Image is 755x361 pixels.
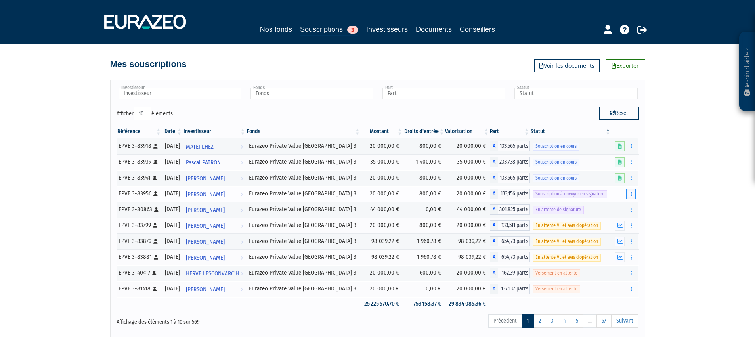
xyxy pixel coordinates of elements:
[490,204,530,215] div: A - Eurazeo Private Value Europe 3
[490,157,498,167] span: A
[240,155,243,170] i: Voir l'investisseur
[186,187,225,202] span: [PERSON_NAME]
[490,220,530,231] div: A - Eurazeo Private Value Europe 3
[240,187,243,202] i: Voir l'investisseur
[164,237,180,245] div: [DATE]
[533,269,580,277] span: Versement en attente
[361,125,403,138] th: Montant: activer pour trier la colonne par ordre croissant
[416,24,452,35] a: Documents
[186,155,221,170] span: Pascal PATRON
[119,237,159,245] div: EPVE 3-83879
[403,233,445,249] td: 1 960,78 €
[533,314,546,328] a: 2
[558,314,571,328] a: 4
[119,142,159,150] div: EPVE 3-83918
[153,191,158,196] i: [Français] Personne physique
[445,186,490,202] td: 20 000,00 €
[249,205,358,214] div: Eurazeo Private Value [GEOGRAPHIC_DATA] 3
[533,174,579,182] span: Souscription en cours
[183,138,246,154] a: MATEI LHEZ
[490,125,530,138] th: Part: activer pour trier la colonne par ordre croissant
[240,250,243,265] i: Voir l'investisseur
[153,239,158,244] i: [Français] Personne physique
[490,189,498,199] span: A
[249,269,358,277] div: Eurazeo Private Value [GEOGRAPHIC_DATA] 3
[498,220,530,231] span: 133,511 parts
[183,154,246,170] a: Pascal PATRON
[490,173,498,183] span: A
[490,141,498,151] span: A
[403,170,445,186] td: 800,00 €
[498,173,530,183] span: 133,565 parts
[249,158,358,166] div: Eurazeo Private Value [GEOGRAPHIC_DATA] 3
[498,141,530,151] span: 133,565 parts
[186,282,225,297] span: [PERSON_NAME]
[153,176,157,180] i: [Français] Personne physique
[403,265,445,281] td: 600,00 €
[361,170,403,186] td: 20 000,00 €
[300,24,358,36] a: Souscriptions3
[490,268,530,278] div: A - Eurazeo Private Value Europe 3
[530,125,611,138] th: Statut : activer pour trier la colonne par ordre d&eacute;croissant
[606,59,645,72] a: Exporter
[249,285,358,293] div: Eurazeo Private Value [GEOGRAPHIC_DATA] 3
[117,125,162,138] th: Référence : activer pour trier la colonne par ordre croissant
[498,252,530,262] span: 654,73 parts
[186,250,225,265] span: [PERSON_NAME]
[117,107,173,120] label: Afficher éléments
[104,15,186,29] img: 1732889491-logotype_eurazeo_blanc_rvb.png
[240,203,243,218] i: Voir l'investisseur
[403,218,445,233] td: 800,00 €
[183,125,246,138] th: Investisseur: activer pour trier la colonne par ordre croissant
[249,237,358,245] div: Eurazeo Private Value [GEOGRAPHIC_DATA] 3
[361,154,403,170] td: 35 000,00 €
[154,255,158,260] i: [Français] Personne physique
[490,268,498,278] span: A
[533,238,601,245] span: En attente VL et avis d'opération
[445,281,490,297] td: 20 000,00 €
[546,314,558,328] a: 3
[490,220,498,231] span: A
[490,284,530,294] div: A - Eurazeo Private Value Europe 3
[743,36,752,107] p: Besoin d'aide ?
[445,297,490,311] td: 29 834 085,36 €
[571,314,583,328] a: 5
[533,159,579,166] span: Souscription en cours
[183,186,246,202] a: [PERSON_NAME]
[445,233,490,249] td: 98 039,22 €
[361,297,403,311] td: 25 225 570,70 €
[498,189,530,199] span: 133,156 parts
[533,285,580,293] span: Versement en attente
[162,125,183,138] th: Date: activer pour trier la colonne par ordre croissant
[490,141,530,151] div: A - Eurazeo Private Value Europe 3
[183,202,246,218] a: [PERSON_NAME]
[119,253,159,261] div: EPVE 3-83881
[240,235,243,249] i: Voir l'investisseur
[445,249,490,265] td: 98 039,22 €
[403,281,445,297] td: 0,00 €
[249,174,358,182] div: Eurazeo Private Value [GEOGRAPHIC_DATA] 3
[119,189,159,198] div: EPVE 3-83956
[361,233,403,249] td: 98 039,22 €
[119,174,159,182] div: EPVE 3-83941
[240,282,243,297] i: Voir l'investisseur
[445,218,490,233] td: 20 000,00 €
[186,219,225,233] span: [PERSON_NAME]
[361,218,403,233] td: 20 000,00 €
[183,170,246,186] a: [PERSON_NAME]
[490,236,498,246] span: A
[183,233,246,249] a: [PERSON_NAME]
[361,281,403,297] td: 20 000,00 €
[361,138,403,154] td: 20 000,00 €
[119,285,159,293] div: EPVE 3-81418
[533,206,584,214] span: En attente de signature
[445,154,490,170] td: 35 000,00 €
[490,252,498,262] span: A
[361,249,403,265] td: 98 039,22 €
[154,207,159,212] i: [Français] Personne physique
[183,265,246,281] a: HERVE LESCONVARC'H
[522,314,534,328] a: 1
[490,157,530,167] div: A - Eurazeo Private Value Europe 3
[164,221,180,229] div: [DATE]
[533,143,579,150] span: Souscription en cours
